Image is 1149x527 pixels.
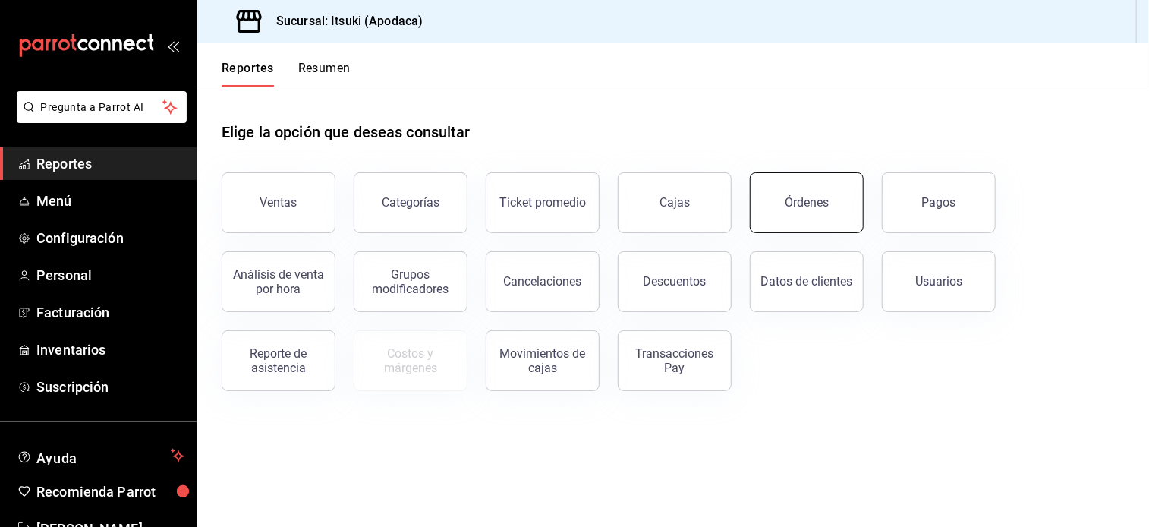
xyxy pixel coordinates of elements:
[915,274,962,289] div: Usuarios
[750,172,864,233] button: Órdenes
[222,172,335,233] button: Ventas
[499,195,586,210] div: Ticket promedio
[364,346,458,375] div: Costos y márgenes
[167,39,179,52] button: open_drawer_menu
[496,346,590,375] div: Movimientos de cajas
[222,121,471,144] h1: Elige la opción que deseas consultar
[36,230,124,246] font: Configuración
[618,172,732,233] button: Cajas
[618,251,732,312] button: Descuentos
[761,274,853,289] div: Datos de clientes
[264,12,423,30] h3: Sucursal: Itsuki (Apodaca)
[354,251,467,312] button: Grupos modificadores
[36,267,92,283] font: Personal
[17,91,187,123] button: Pregunta a Parrot AI
[382,195,439,210] div: Categorías
[644,274,707,289] div: Descuentos
[486,251,600,312] button: Cancelaciones
[354,330,467,391] button: Contrata inventarios para ver este reporte
[36,305,109,320] font: Facturación
[36,193,72,209] font: Menú
[36,156,92,172] font: Reportes
[222,61,351,87] div: Pestañas de navegación
[260,195,297,210] div: Ventas
[36,379,109,395] font: Suscripción
[36,342,105,358] font: Inventarios
[750,251,864,312] button: Datos de clientes
[354,172,467,233] button: Categorías
[882,172,996,233] button: Pagos
[298,61,351,87] button: Resumen
[11,110,187,126] a: Pregunta a Parrot AI
[922,195,956,210] div: Pagos
[785,195,829,210] div: Órdenes
[364,267,458,296] div: Grupos modificadores
[231,346,326,375] div: Reporte de asistencia
[222,251,335,312] button: Análisis de venta por hora
[486,172,600,233] button: Ticket promedio
[486,330,600,391] button: Movimientos de cajas
[222,330,335,391] button: Reporte de asistencia
[628,346,722,375] div: Transacciones Pay
[618,330,732,391] button: Transacciones Pay
[231,267,326,296] div: Análisis de venta por hora
[36,484,156,500] font: Recomienda Parrot
[504,274,582,289] div: Cancelaciones
[222,61,274,76] font: Reportes
[659,195,690,210] div: Cajas
[882,251,996,312] button: Usuarios
[41,99,163,115] span: Pregunta a Parrot AI
[36,447,165,465] span: Ayuda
